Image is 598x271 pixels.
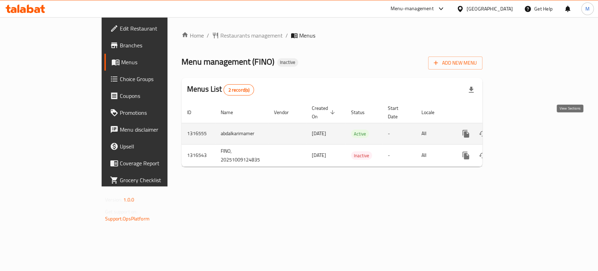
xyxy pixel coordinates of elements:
li: / [286,31,288,40]
a: Restaurants management [212,31,283,40]
span: Coupons [120,92,196,100]
span: Menus [299,31,315,40]
span: Restaurants management [220,31,283,40]
span: Upsell [120,142,196,151]
button: more [458,147,474,164]
a: Coupons [104,87,201,104]
span: Menu management ( FINO ) [181,54,274,70]
table: enhanced table [181,102,530,167]
div: Active [351,130,369,138]
span: Created On [312,104,337,121]
span: Active [351,130,369,138]
span: Menus [121,58,196,66]
button: Change Status [474,147,491,164]
li: / [207,31,209,40]
span: Version: [105,195,122,204]
div: Menu-management [391,5,434,13]
a: Edit Restaurant [104,20,201,37]
div: Total records count [224,84,254,95]
span: Locale [421,108,444,117]
span: 1.0.0 [123,195,134,204]
td: All [416,123,452,144]
a: Support.OpsPlatform [105,214,150,223]
span: Vendor [274,108,298,117]
span: Menu disclaimer [120,125,196,134]
span: 2 record(s) [224,87,254,93]
span: Coverage Report [120,159,196,167]
a: Branches [104,37,201,54]
button: more [458,125,474,142]
span: Branches [120,41,196,49]
td: - [382,144,416,166]
h2: Menus List [187,84,254,95]
a: Grocery Checklist [104,172,201,189]
a: Menus [104,54,201,71]
span: M [585,5,590,13]
span: Grocery Checklist [120,176,196,184]
td: FINO, 20251009124835 [215,144,268,166]
th: Actions [452,102,530,123]
a: Upsell [104,138,201,155]
span: Inactive [277,59,298,65]
span: Status [351,108,374,117]
td: All [416,144,452,166]
td: - [382,123,416,144]
button: Add New Menu [428,57,482,70]
span: ID [187,108,200,117]
a: Promotions [104,104,201,121]
span: Inactive [351,152,372,160]
span: Name [221,108,242,117]
span: Add New Menu [434,59,477,67]
span: [DATE] [312,151,326,160]
div: Export file [463,81,480,98]
span: [DATE] [312,129,326,138]
a: Choice Groups [104,71,201,87]
div: [GEOGRAPHIC_DATA] [467,5,513,13]
span: Get support on: [105,207,137,216]
nav: breadcrumb [181,31,482,40]
a: Menu disclaimer [104,121,201,138]
span: Choice Groups [120,75,196,83]
div: Inactive [277,58,298,67]
span: Promotions [120,108,196,117]
a: Coverage Report [104,155,201,172]
td: abdalkarimamer [215,123,268,144]
button: Change Status [474,125,491,142]
span: Edit Restaurant [120,24,196,33]
span: Start Date [388,104,407,121]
